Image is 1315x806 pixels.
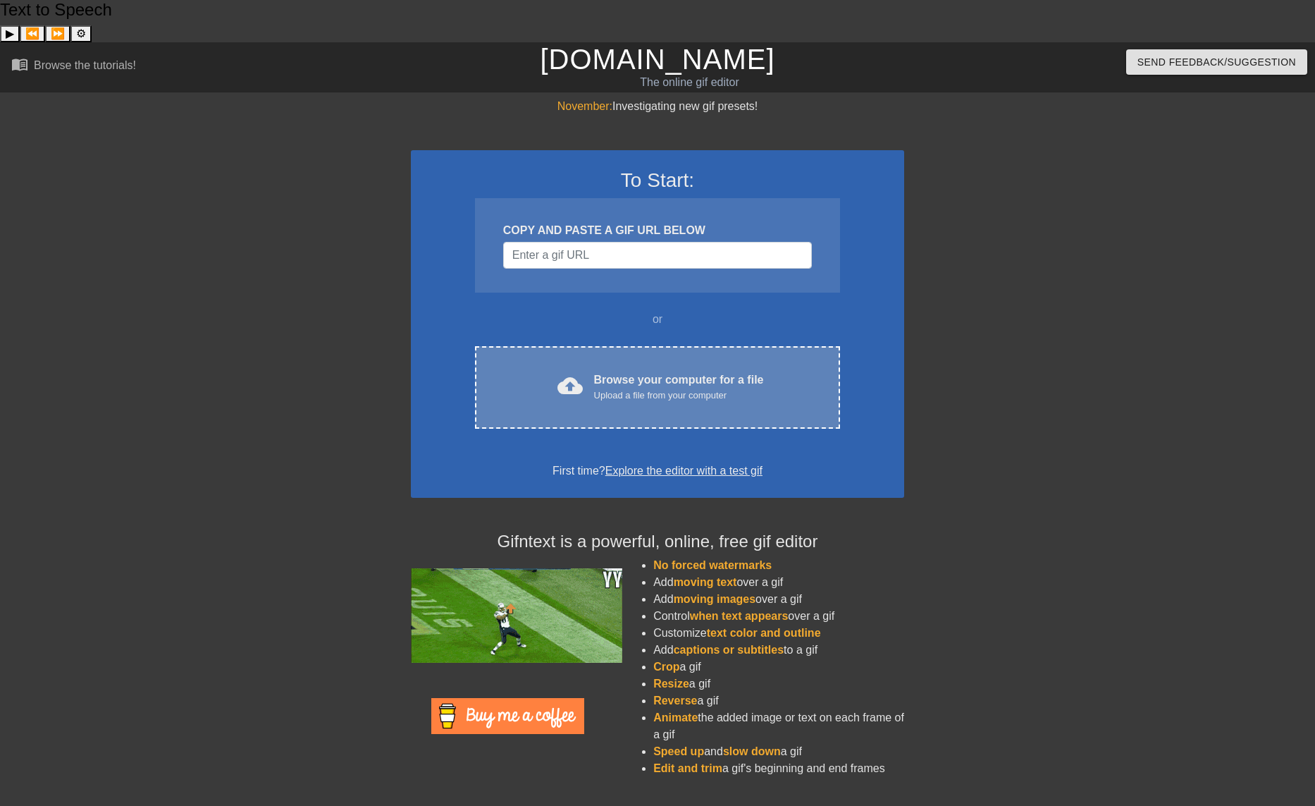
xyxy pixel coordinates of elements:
[653,678,689,690] span: Resize
[540,44,774,75] a: [DOMAIN_NAME]
[411,532,904,552] h4: Gifntext is a powerful, online, free gif editor
[707,627,821,639] span: text color and outline
[431,698,584,734] img: Buy Me A Coffee
[11,56,136,78] a: Browse the tutorials!
[653,625,904,642] li: Customize
[653,608,904,625] li: Control over a gif
[653,762,722,774] span: Edit and trim
[653,712,698,723] span: Animate
[723,745,781,757] span: slow down
[653,709,904,743] li: the added image or text on each frame of a gif
[653,559,772,571] span: No forced watermarks
[674,576,737,588] span: moving text
[1126,49,1307,75] button: Send Feedback/Suggestion
[45,25,70,42] button: Forward
[653,743,904,760] li: and a gif
[557,373,583,398] span: cloud_upload
[594,389,764,403] div: Upload a file from your computer
[653,695,697,707] span: Reverse
[653,661,679,673] span: Crop
[653,659,904,676] li: a gif
[653,760,904,777] li: a gif's beginning and end frames
[594,372,764,403] div: Browse your computer for a file
[429,463,886,480] div: First time?
[653,591,904,608] li: Add over a gif
[11,56,28,73] span: menu_book
[503,242,812,269] input: Username
[411,98,904,115] div: Investigating new gif presets!
[445,74,934,91] div: The online gif editor
[690,610,789,622] span: when text appears
[503,222,812,239] div: COPY AND PASTE A GIF URL BELOW
[653,745,704,757] span: Speed up
[34,59,136,71] div: Browse the tutorials!
[70,25,92,42] button: Settings
[653,676,904,692] li: a gif
[605,465,763,477] a: Explore the editor with a test gif
[20,25,45,42] button: Previous
[1137,54,1296,71] span: Send Feedback/Suggestion
[653,692,904,709] li: a gif
[447,311,868,328] div: or
[674,644,784,656] span: captions or subtitles
[411,568,622,663] img: football_small.gif
[429,169,886,193] h3: To Start:
[653,574,904,591] li: Add over a gif
[557,100,612,112] span: November:
[653,642,904,659] li: Add to a gif
[674,593,755,605] span: moving images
